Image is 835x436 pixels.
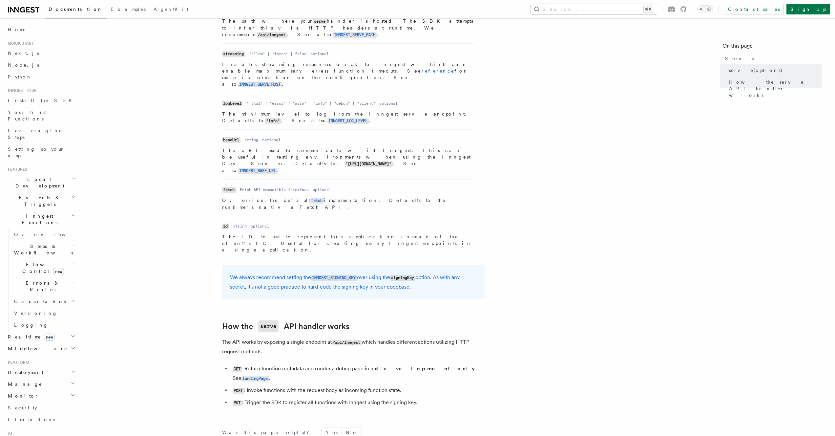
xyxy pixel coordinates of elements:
[222,187,236,193] code: fetch
[11,307,77,319] a: Versioning
[5,59,77,71] a: Node.js
[5,331,77,343] button: Realtimenew
[5,24,77,35] a: Home
[238,168,277,173] a: INNGEST_BASE_URL
[222,101,243,106] code: logLevel
[222,51,245,57] code: streaming
[11,243,73,256] span: Steps & Workflows
[5,47,77,59] a: Next.js
[249,51,306,56] dd: "allow" | "force" | false
[5,369,43,376] span: Deployment
[5,414,77,425] a: Limitations
[379,101,398,106] dd: optional
[8,110,47,121] span: Your first Functions
[251,224,269,229] dd: optional
[8,128,63,140] span: Leveraging Steps
[11,229,77,240] a: Overview
[332,340,362,345] code: /api/inngest
[222,111,474,124] p: The minimum level to log from the Inngest serve endpoint. Defaults to . See also .
[244,137,258,142] dd: string
[8,98,76,103] span: Install the SDK
[311,275,357,281] code: INNGEST_SIGNING_KEY
[5,345,68,352] span: Middleware
[258,320,279,332] code: serve
[5,95,77,106] a: Install the SDK
[11,298,68,305] span: Cancellation
[5,381,42,387] span: Manage
[233,366,242,372] code: GET
[313,19,327,24] code: serve
[241,376,269,381] code: landingPage
[327,118,369,123] a: INNGEST_LOG_LEVEL
[222,137,240,143] code: baseUrl
[8,405,37,410] span: Security
[310,198,324,204] code: fetch
[313,187,331,192] dd: optional
[333,32,377,37] a: INNGEST_SERVE_PATH
[333,32,377,38] code: INNGEST_SERVE_PATH
[327,118,369,124] code: INNGEST_LOG_LEVEL
[310,51,329,56] dd: optional
[265,118,281,124] code: "info"
[5,173,77,192] button: Local Development
[222,338,485,356] p: The API works by exposing a single endpoint at which handles different actions utilizing HTTP req...
[222,197,474,210] p: Override the default implementation. Defaults to the runtime's native Fetch API.
[247,101,375,106] dd: "fatal" | "error" | "warn" | "info" | "debug" | "silent"
[390,275,415,281] code: signingKey
[5,360,30,365] span: Platform
[222,233,474,253] p: The ID to use to represent this application instead of the client's ID. Useful for creating many ...
[724,4,784,14] a: Contact sales
[238,82,282,87] code: INNGEST_SERVE_HOST
[729,79,822,98] span: How the serve API handler works
[786,4,830,14] a: Sign Up
[722,42,822,53] h4: On this page
[53,268,64,275] span: new
[11,259,77,277] button: Flow Controlnew
[231,398,485,407] li: : Trigger the SDK to register all functions with Inngest using the signing key.
[233,388,244,394] code: POST
[262,137,281,142] dd: optional
[5,210,77,229] button: Inngest Functions
[8,62,39,68] span: Node.js
[11,240,77,259] button: Steps & Workflows
[222,61,474,88] p: Enables streaming responses back to Inngest which can enable maximum serverless function timeouts...
[11,277,77,295] button: Errors & Retries
[222,429,314,436] p: Was this page helpful?
[238,168,277,174] code: INNGEST_BASE_URL
[8,74,32,79] span: Python
[233,400,242,406] code: PUT
[5,143,77,162] a: Setting up your app
[8,417,55,422] span: Limitations
[5,343,77,355] button: Middleware
[5,229,77,331] div: Inngest Functions
[111,7,146,12] span: Examples
[5,167,27,172] span: Features
[5,393,39,399] span: Monitor
[375,365,475,372] strong: development only
[222,224,229,229] code: id
[5,431,12,436] span: AI
[5,106,77,125] a: Your first Functions
[45,2,107,18] a: Documentation
[5,176,72,189] span: Local Development
[11,280,71,293] span: Errors & Retries
[310,198,324,203] a: fetch
[231,364,485,383] li: : Return function metadata and render a debug page in in . See .
[531,4,657,14] button: Search...⌘K
[5,194,72,207] span: Events & Triggers
[5,41,34,46] span: Quick start
[154,7,188,12] span: AgentKit
[14,322,48,328] span: Logging
[5,402,77,414] a: Security
[222,147,474,174] p: The URL used to communicate with Inngest. This can be useful in testing environments when using t...
[729,67,783,74] span: serve(options)
[222,18,474,38] p: The path where your handler is hosted. The SDK attempts to infer this via HTTP headers at runtime...
[697,5,713,13] button: Toggle dark mode
[44,334,55,341] span: new
[5,378,77,390] button: Manage
[222,320,349,332] a: How theserveAPI handler works
[8,146,64,158] span: Setting up your app
[14,232,82,237] span: Overview
[14,311,57,316] span: Versioning
[238,81,282,87] a: INNGEST_SERVE_HOST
